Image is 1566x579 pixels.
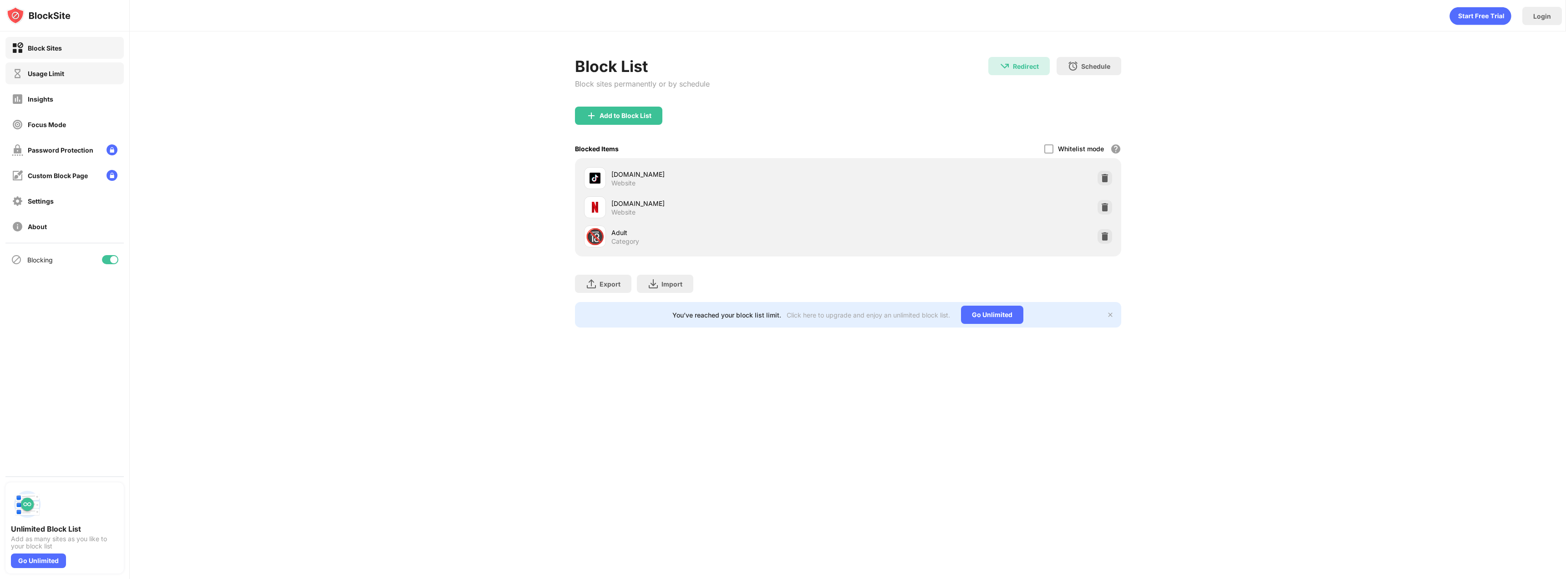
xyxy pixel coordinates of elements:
[611,208,636,216] div: Website
[11,488,44,521] img: push-block-list.svg
[611,237,639,246] div: Category
[1449,7,1511,25] div: animation
[12,68,23,79] img: time-usage-off.svg
[11,535,118,550] div: Add as many sites as you like to your block list
[575,79,710,88] div: Block sites permanently or by schedule
[6,6,71,25] img: logo-blocksite.svg
[611,169,848,179] div: [DOMAIN_NAME]
[661,280,682,288] div: Import
[28,121,66,128] div: Focus Mode
[107,170,117,181] img: lock-menu.svg
[961,306,1023,324] div: Go Unlimited
[575,145,619,153] div: Blocked Items
[590,202,600,213] img: favicons
[600,280,620,288] div: Export
[11,524,118,533] div: Unlimited Block List
[787,311,950,319] div: Click here to upgrade and enjoy an unlimited block list.
[1081,62,1110,70] div: Schedule
[11,254,22,265] img: blocking-icon.svg
[611,228,848,237] div: Adult
[1107,311,1114,318] img: x-button.svg
[28,70,64,77] div: Usage Limit
[611,179,636,187] div: Website
[1533,12,1551,20] div: Login
[12,93,23,105] img: insights-off.svg
[28,44,62,52] div: Block Sites
[28,146,93,154] div: Password Protection
[1058,145,1104,153] div: Whitelist mode
[585,227,605,246] div: 🔞
[575,57,710,76] div: Block List
[28,223,47,231] div: About
[12,144,23,156] img: password-protection-off.svg
[12,119,23,130] img: focus-off.svg
[611,199,848,208] div: [DOMAIN_NAME]
[672,311,781,319] div: You’ve reached your block list limit.
[590,173,600,184] img: favicons
[28,197,54,205] div: Settings
[12,42,23,54] img: block-on.svg
[12,170,23,181] img: customize-block-page-off.svg
[28,172,88,179] div: Custom Block Page
[27,256,53,264] div: Blocking
[28,95,53,103] div: Insights
[1013,62,1039,70] div: Redirect
[600,112,651,119] div: Add to Block List
[11,553,66,568] div: Go Unlimited
[107,144,117,155] img: lock-menu.svg
[12,195,23,207] img: settings-off.svg
[12,221,23,232] img: about-off.svg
